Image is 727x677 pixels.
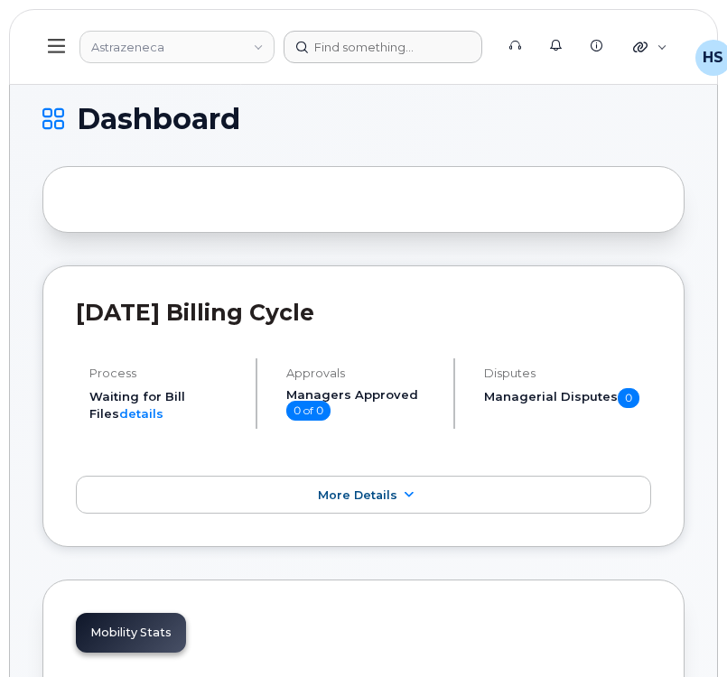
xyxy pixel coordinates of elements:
span: Dashboard [77,106,240,133]
h2: [DATE] Billing Cycle [76,299,651,326]
li: Waiting for Bill Files [89,388,240,422]
h5: Managerial Disputes [484,388,651,408]
a: details [119,406,163,421]
span: More Details [318,488,397,502]
h4: Disputes [484,366,651,380]
span: 0 [618,388,639,408]
h5: Managers Approved [286,388,437,421]
span: 0 of 0 [286,401,331,421]
h4: Approvals [286,366,437,380]
h4: Process [89,366,240,380]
